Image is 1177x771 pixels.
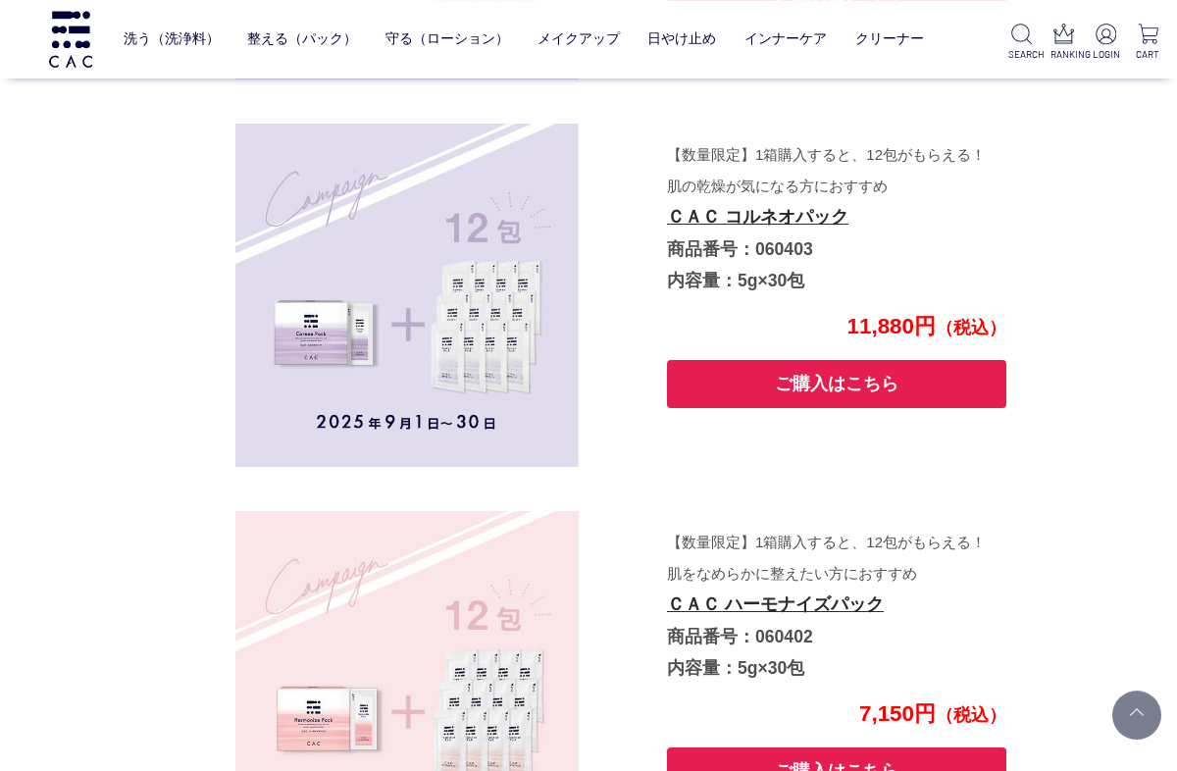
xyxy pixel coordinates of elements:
[235,124,579,467] img: 2509_pack12_060403.jpg
[1093,24,1119,62] a: LOGIN
[667,526,1004,685] p: 商品番号：060402 内容量：5g×30包
[647,16,716,62] a: 日やけ止め
[1008,24,1035,62] a: SEARCH
[1008,47,1035,62] p: SEARCH
[1050,47,1077,62] p: RANKING
[1093,47,1119,62] p: LOGIN
[855,16,924,62] a: クリーナー
[665,701,1006,728] p: 7,150円
[537,16,620,62] a: メイクアップ
[744,16,827,62] a: インナーケア
[124,16,220,62] a: 洗う（洗浄料）
[665,314,1006,340] p: 11,880円
[667,594,884,614] a: ＣＡＣ ハーモナイズパック
[936,318,1006,337] span: （税込）
[936,705,1006,725] span: （税込）
[667,146,986,209] span: 【数量限定】1箱購入すると、12包がもらえる！ 肌の乾燥が気になる方におすすめ
[667,534,986,596] span: 【数量限定】1箱購入すると、12包がもらえる！ 肌をなめらかに整えたい方におすすめ
[247,16,357,62] a: 整える（パック）
[46,11,95,67] img: logo
[1135,24,1161,62] a: CART
[1050,24,1077,62] a: RANKING
[667,360,1006,408] button: ご購入はこちら
[667,138,1004,297] p: 商品番号：060403 内容量：5g×30包
[385,16,509,62] a: 守る（ローション）
[667,207,848,227] a: ＣＡＣ コルネオパック
[1135,47,1161,62] p: CART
